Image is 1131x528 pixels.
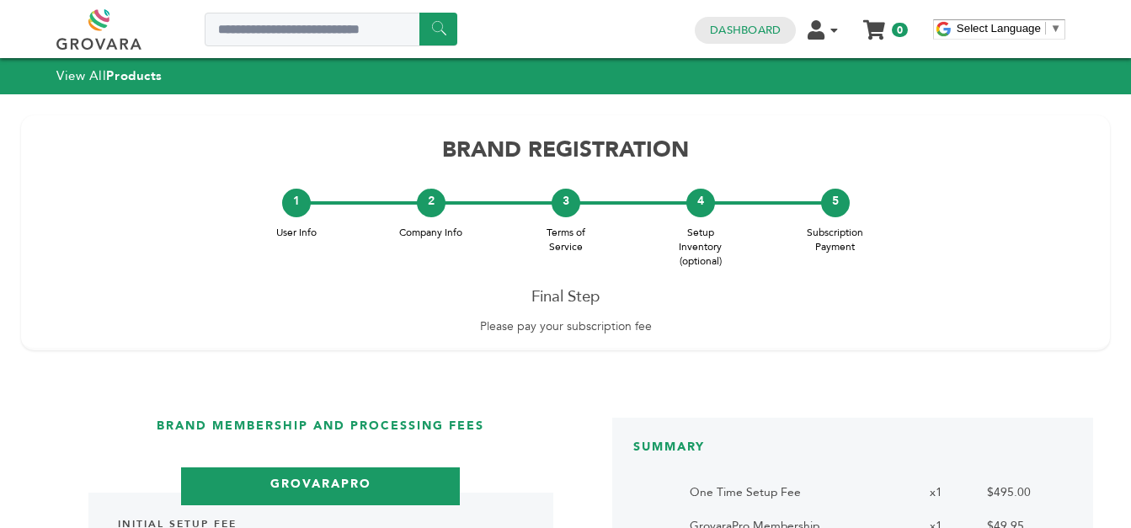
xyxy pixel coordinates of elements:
span: User Info [263,226,330,240]
h3: SUMMARY [633,439,1073,468]
td: $495.00 [975,476,1080,509]
span: Setup Inventory (optional) [667,226,734,268]
span: Company Info [397,226,465,240]
a: Select Language​ [957,22,1061,35]
h3: Final Step [38,285,1093,319]
span: Terms of Service [532,226,600,254]
a: View AllProducts [56,67,163,84]
span: Subscription Payment [802,226,869,254]
div: 5 [821,189,850,217]
span: 0 [892,23,908,37]
h3: Brand Membership and Processing Fees [80,418,562,447]
a: My Cart [865,15,884,33]
input: Search a product or brand... [205,13,457,46]
span: ▼ [1050,22,1061,35]
a: Dashboard [710,23,781,38]
h3: GrovaraPro [181,467,460,505]
p: Please pay your subscription fee [38,318,1093,335]
td: One Time Setup Fee [678,476,918,509]
strong: Products [106,67,162,84]
div: 1 [282,189,311,217]
span: ​ [1045,22,1046,35]
h1: BRAND REGISTRATION [38,128,1093,173]
div: 3 [552,189,580,217]
span: Select Language [957,22,1041,35]
div: 4 [686,189,715,217]
td: x1 [918,476,974,509]
div: 2 [417,189,445,217]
